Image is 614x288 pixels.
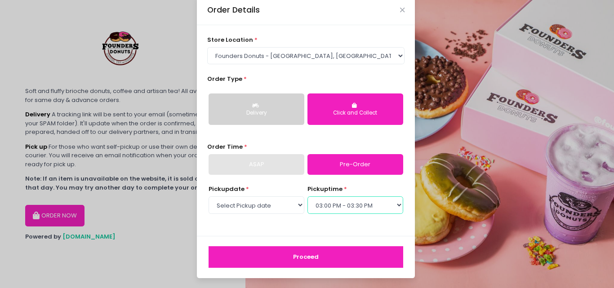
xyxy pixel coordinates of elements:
[307,154,403,175] a: Pre-Order
[400,8,405,12] button: Close
[209,246,403,268] button: Proceed
[215,109,298,117] div: Delivery
[314,109,397,117] div: Click and Collect
[207,4,260,16] div: Order Details
[207,75,242,83] span: Order Type
[207,142,243,151] span: Order Time
[307,93,403,125] button: Click and Collect
[209,185,245,193] span: Pickup date
[209,93,304,125] button: Delivery
[207,35,253,44] span: store location
[307,185,343,193] span: pickup time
